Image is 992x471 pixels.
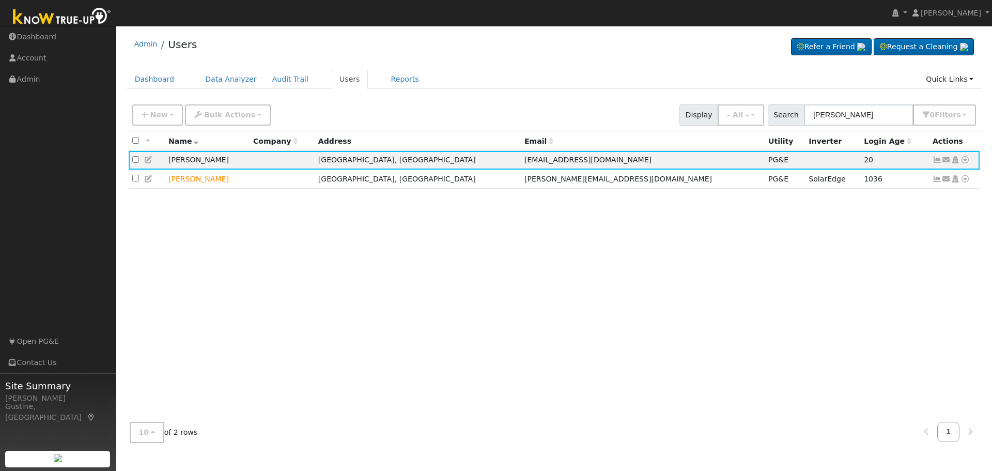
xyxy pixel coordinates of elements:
[315,170,521,189] td: [GEOGRAPHIC_DATA], [GEOGRAPHIC_DATA]
[768,104,804,126] span: Search
[130,422,198,443] span: of 2 rows
[960,174,970,185] a: Other actions
[127,70,182,89] a: Dashboard
[956,111,960,119] span: s
[791,38,872,56] a: Refer a Friend
[768,136,801,147] div: Utility
[864,156,873,164] span: 07/25/2025 7:48:58 PM
[265,70,316,89] a: Audit Trail
[951,175,960,183] a: Login As
[144,156,153,164] a: Edit User
[5,393,111,404] div: [PERSON_NAME]
[960,43,968,51] img: retrieve
[253,137,298,145] span: Company name
[864,137,911,145] span: Days since last login
[318,136,517,147] div: Address
[8,6,116,29] img: Know True-Up
[150,111,167,119] span: New
[913,104,976,126] button: 0Filters
[134,40,158,48] a: Admin
[315,151,521,170] td: [GEOGRAPHIC_DATA], [GEOGRAPHIC_DATA]
[132,104,183,126] button: New
[942,174,951,185] a: john_gmz@yahoo.com
[951,156,960,164] a: Login As
[54,454,62,462] img: retrieve
[918,70,981,89] a: Quick Links
[933,175,942,183] a: Show Graph
[168,137,199,145] span: Name
[5,401,111,423] div: Gustine, [GEOGRAPHIC_DATA]
[139,428,149,436] span: 10
[524,156,652,164] span: [EMAIL_ADDRESS][DOMAIN_NAME]
[768,175,788,183] span: PG&E
[679,104,718,126] span: Display
[935,111,961,119] span: Filter
[524,137,553,145] span: Email
[197,70,265,89] a: Data Analyzer
[144,175,153,183] a: Edit User
[809,175,845,183] span: SolarEdge
[165,151,250,170] td: [PERSON_NAME]
[165,170,250,189] td: Lead
[524,175,712,183] span: [PERSON_NAME][EMAIL_ADDRESS][DOMAIN_NAME]
[383,70,427,89] a: Reports
[168,38,197,51] a: Users
[960,155,970,165] a: Other actions
[921,9,981,17] span: [PERSON_NAME]
[804,104,913,126] input: Search
[5,379,111,393] span: Site Summary
[332,70,368,89] a: Users
[933,156,942,164] a: Show Graph
[857,43,865,51] img: retrieve
[809,136,857,147] div: Inverter
[874,38,974,56] a: Request a Cleaning
[130,422,164,443] button: 10
[768,156,788,164] span: PG&E
[864,175,882,183] span: 10/13/2022 11:08:31 AM
[204,111,255,119] span: Bulk Actions
[718,104,764,126] button: - All -
[933,136,976,147] div: Actions
[185,104,270,126] button: Bulk Actions
[942,155,951,165] a: jgomz200@gmail.com
[937,422,960,442] a: 1
[87,413,96,421] a: Map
